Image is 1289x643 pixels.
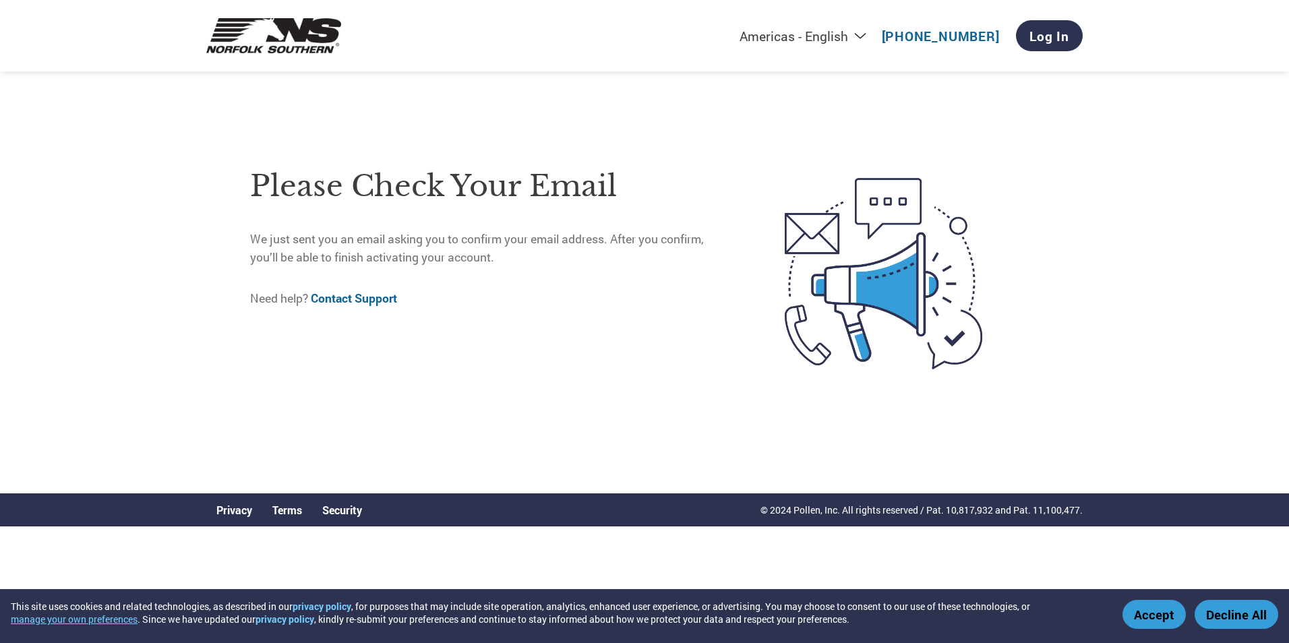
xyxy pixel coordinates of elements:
[322,503,362,517] a: Security
[11,600,1103,625] div: This site uses cookies and related technologies, as described in our , for purposes that may incl...
[882,28,1000,44] a: [PHONE_NUMBER]
[272,503,302,517] a: Terms
[1016,20,1083,51] a: Log In
[311,290,397,306] a: Contact Support
[216,503,252,517] a: Privacy
[250,290,728,307] p: Need help?
[760,503,1083,517] p: © 2024 Pollen, Inc. All rights reserved / Pat. 10,817,932 and Pat. 11,100,477.
[1122,600,1186,629] button: Accept
[1195,600,1278,629] button: Decline All
[256,613,314,625] a: privacy policy
[11,613,138,625] button: manage your own preferences
[250,164,728,208] h1: Please check your email
[728,154,1039,394] img: open-email
[250,231,728,266] p: We just sent you an email asking you to confirm your email address. After you confirm, you’ll be ...
[293,600,351,613] a: privacy policy
[206,18,341,55] img: Norfolk Southern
